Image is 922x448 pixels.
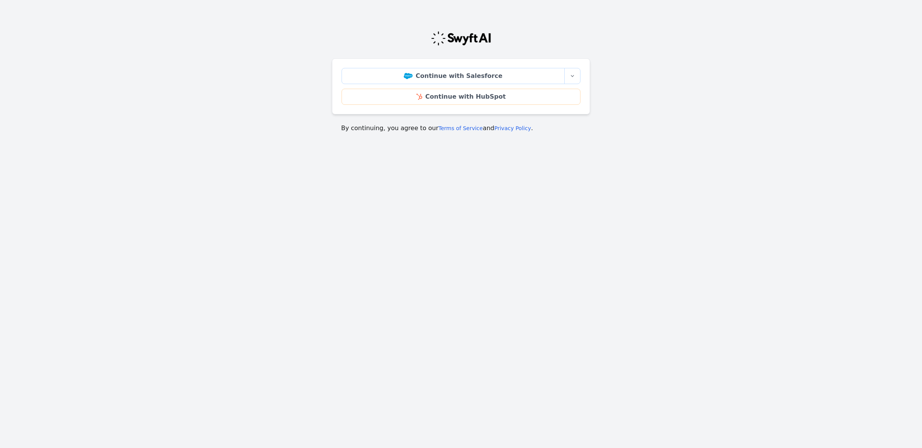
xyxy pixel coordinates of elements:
img: Swyft Logo [431,31,491,46]
a: Privacy Policy [494,125,531,131]
a: Continue with Salesforce [342,68,565,84]
p: By continuing, you agree to our and . [341,124,581,133]
a: Continue with HubSpot [342,89,580,105]
a: Terms of Service [438,125,483,131]
img: HubSpot [416,94,422,100]
img: Salesforce [404,73,413,79]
